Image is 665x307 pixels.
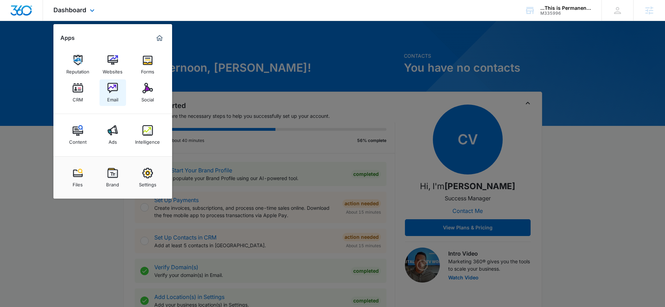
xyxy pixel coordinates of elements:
[65,164,91,191] a: Files
[53,6,86,14] span: Dashboard
[99,164,126,191] a: Brand
[103,65,123,74] div: Websites
[66,65,89,74] div: Reputation
[154,33,165,44] a: Marketing 360® Dashboard
[106,178,119,187] div: Brand
[109,136,117,145] div: Ads
[141,93,154,102] div: Social
[141,65,154,74] div: Forms
[540,11,591,16] div: account id
[65,79,91,106] a: CRM
[134,79,161,106] a: Social
[134,122,161,148] a: Intelligence
[60,35,75,41] h2: Apps
[134,51,161,78] a: Forms
[99,79,126,106] a: Email
[139,178,156,187] div: Settings
[99,122,126,148] a: Ads
[99,51,126,78] a: Websites
[65,122,91,148] a: Content
[107,93,118,102] div: Email
[69,136,87,145] div: Content
[135,136,160,145] div: Intelligence
[73,93,83,102] div: CRM
[540,5,591,11] div: account name
[134,164,161,191] a: Settings
[65,51,91,78] a: Reputation
[73,178,83,187] div: Files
